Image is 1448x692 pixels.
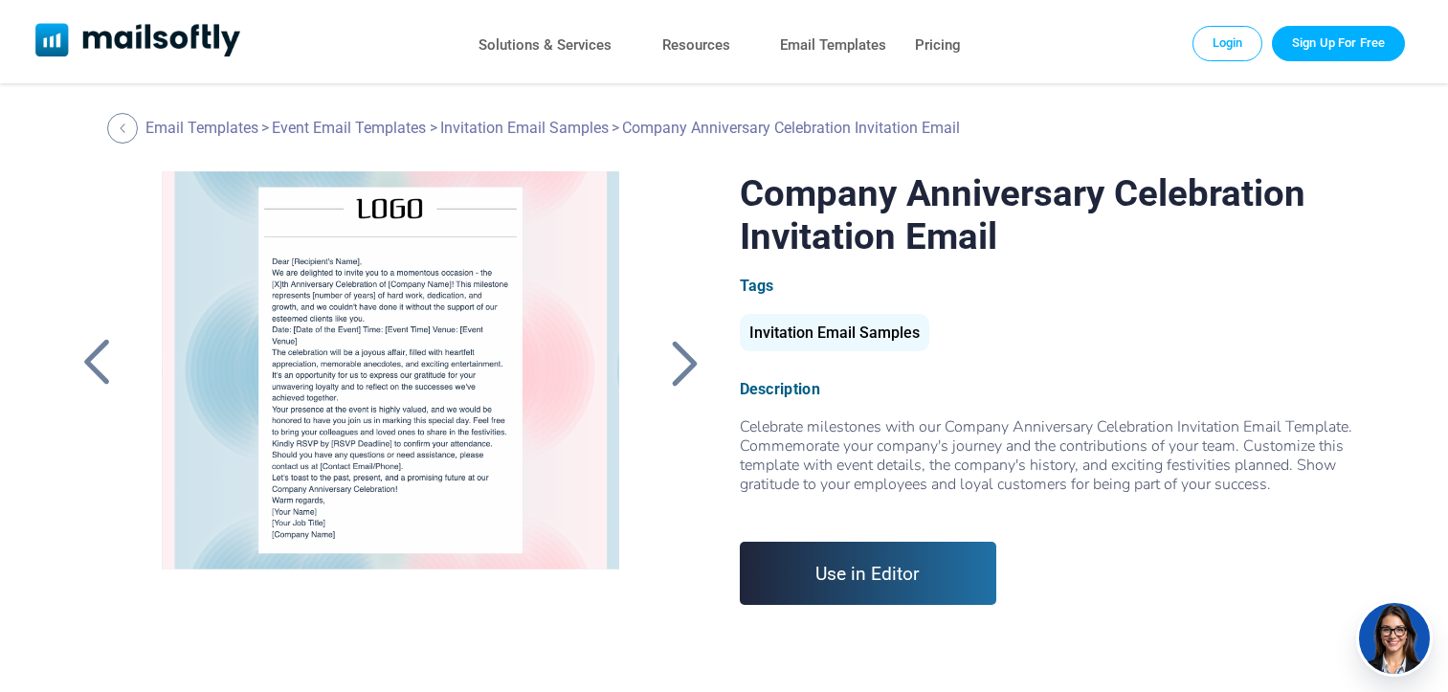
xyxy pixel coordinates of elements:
span: Celebrate milestones with our Company Anniversary Celebration Invitation Email Template. Commemor... [740,416,1352,495]
a: Email Templates [145,119,258,137]
a: Company Anniversary Celebration Invitation Email [136,171,645,650]
a: Use in Editor [740,542,997,605]
a: Back [661,338,709,388]
a: Solutions & Services [479,32,612,59]
a: Login [1192,26,1263,60]
a: Trial [1272,26,1405,60]
a: Invitation Email Samples [740,331,929,340]
a: Invitation Email Samples [440,119,609,137]
a: Back [107,113,143,144]
a: Event Email Templates [272,119,426,137]
a: Pricing [915,32,961,59]
h1: Company Anniversary Celebration Invitation Email [740,171,1376,257]
a: Resources [662,32,730,59]
div: Invitation Email Samples [740,314,929,351]
div: Tags [740,277,1376,295]
a: Email Templates [780,32,886,59]
div: Description [740,380,1376,398]
a: Back [73,338,121,388]
a: Mailsoftly [35,23,241,60]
